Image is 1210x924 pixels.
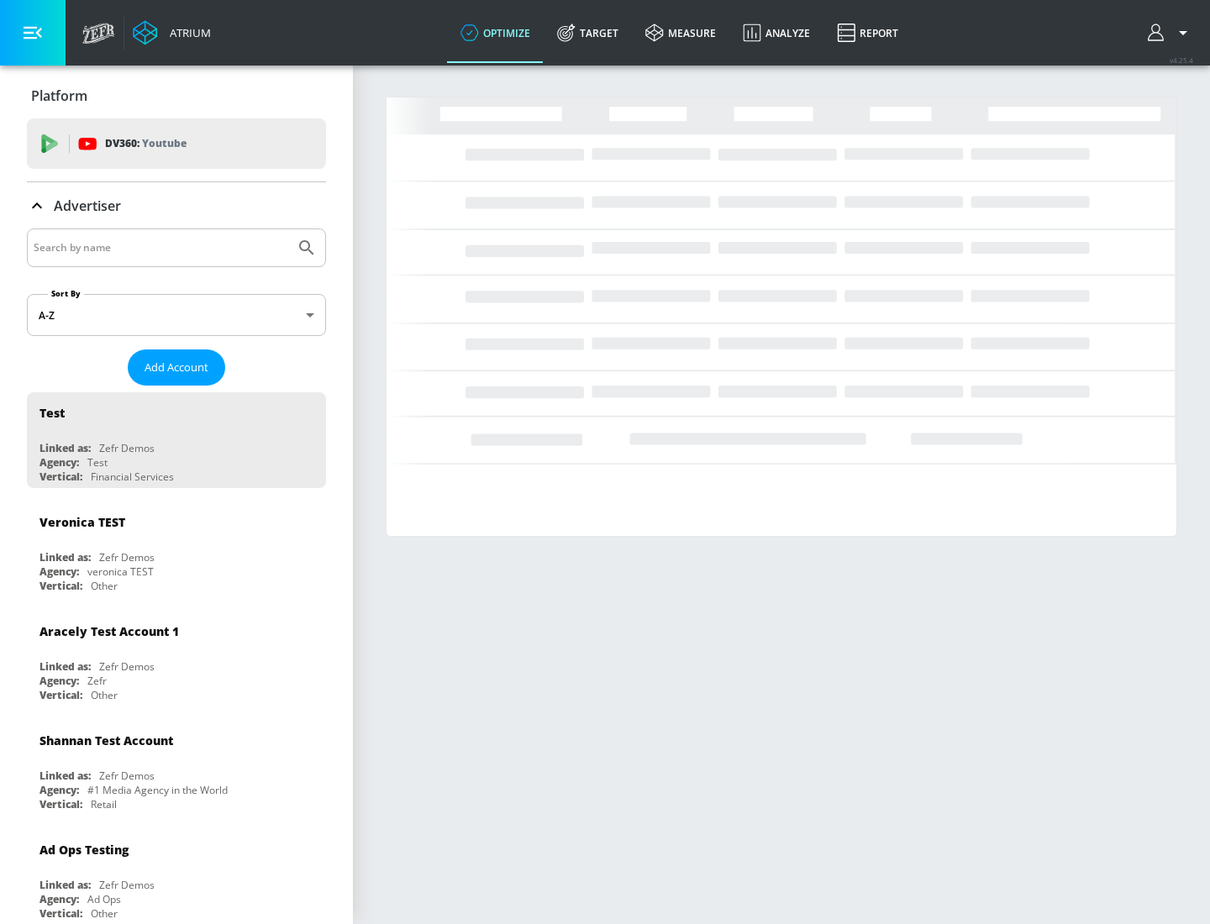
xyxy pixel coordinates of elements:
[823,3,912,63] a: Report
[39,732,173,748] div: Shannan Test Account
[39,688,82,702] div: Vertical:
[34,237,288,259] input: Search by name
[99,878,155,892] div: Zefr Demos
[133,20,211,45] a: Atrium
[544,3,632,63] a: Target
[27,392,326,488] div: TestLinked as:Zefr DemosAgency:TestVertical:Financial Services
[39,514,125,530] div: Veronica TEST
[39,842,129,858] div: Ad Ops Testing
[87,783,228,797] div: #1 Media Agency in the World
[27,720,326,816] div: Shannan Test AccountLinked as:Zefr DemosAgency:#1 Media Agency in the WorldVertical:Retail
[54,197,121,215] p: Advertiser
[142,134,187,152] p: Youtube
[48,288,84,299] label: Sort By
[39,405,65,421] div: Test
[39,659,91,674] div: Linked as:
[31,87,87,105] p: Platform
[163,25,211,40] div: Atrium
[91,906,118,921] div: Other
[632,3,729,63] a: measure
[27,118,326,169] div: DV360: Youtube
[39,623,179,639] div: Aracely Test Account 1
[39,564,79,579] div: Agency:
[27,501,326,597] div: Veronica TESTLinked as:Zefr DemosAgency:veronica TESTVertical:Other
[1170,55,1193,65] span: v 4.25.4
[91,797,117,811] div: Retail
[91,470,174,484] div: Financial Services
[91,579,118,593] div: Other
[27,611,326,706] div: Aracely Test Account 1Linked as:Zefr DemosAgency:ZefrVertical:Other
[27,72,326,119] div: Platform
[39,470,82,484] div: Vertical:
[99,769,155,783] div: Zefr Demos
[39,579,82,593] div: Vertical:
[99,550,155,564] div: Zefr Demos
[39,797,82,811] div: Vertical:
[87,674,107,688] div: Zefr
[39,906,82,921] div: Vertical:
[99,659,155,674] div: Zefr Demos
[145,358,208,377] span: Add Account
[91,688,118,702] div: Other
[27,182,326,229] div: Advertiser
[105,134,187,153] p: DV360:
[27,294,326,336] div: A-Z
[39,769,91,783] div: Linked as:
[39,878,91,892] div: Linked as:
[39,674,79,688] div: Agency:
[39,441,91,455] div: Linked as:
[39,550,91,564] div: Linked as:
[128,349,225,386] button: Add Account
[447,3,544,63] a: optimize
[39,892,79,906] div: Agency:
[87,892,121,906] div: Ad Ops
[87,455,108,470] div: Test
[39,783,79,797] div: Agency:
[99,441,155,455] div: Zefr Demos
[729,3,823,63] a: Analyze
[39,455,79,470] div: Agency:
[87,564,154,579] div: veronica TEST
